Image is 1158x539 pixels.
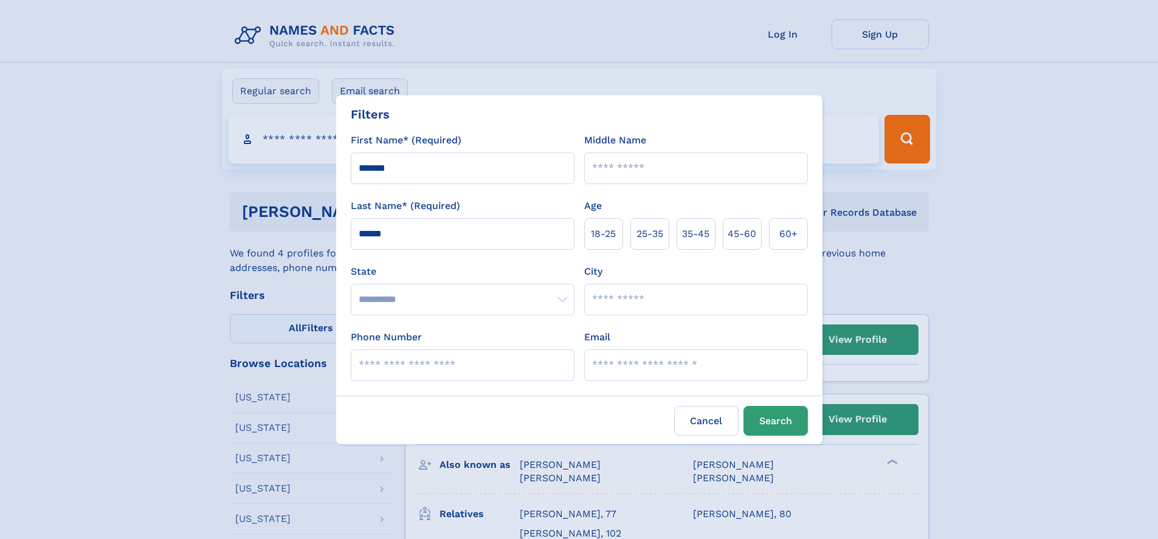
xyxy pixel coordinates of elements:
[351,330,422,345] label: Phone Number
[591,227,616,241] span: 18‑25
[351,105,390,123] div: Filters
[743,406,808,436] button: Search
[674,406,739,436] label: Cancel
[351,133,461,148] label: First Name* (Required)
[636,227,663,241] span: 25‑35
[584,264,602,279] label: City
[584,133,646,148] label: Middle Name
[584,330,610,345] label: Email
[682,227,709,241] span: 35‑45
[584,199,602,213] label: Age
[351,199,460,213] label: Last Name* (Required)
[351,264,574,279] label: State
[779,227,798,241] span: 60+
[728,227,756,241] span: 45‑60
